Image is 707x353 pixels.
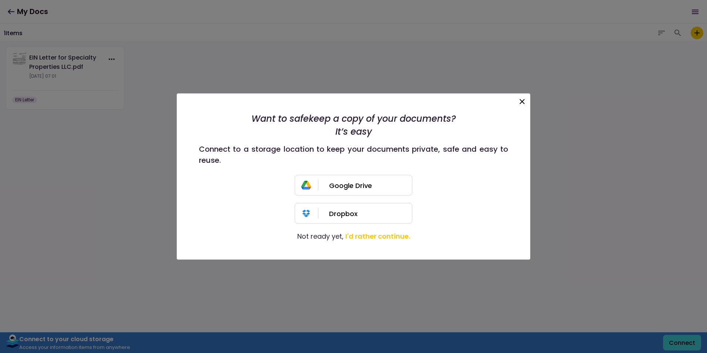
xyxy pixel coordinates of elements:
button: I'd rather continue. [345,231,410,241]
div: Want to safekeep a copy of your documents? [251,112,456,125]
div: It’s easy [251,125,456,138]
div: Not ready yet, [297,231,410,241]
div: Dropbox [329,204,412,223]
button: Google Drive [295,175,412,196]
button: Dropbox [295,203,412,224]
div: Google Drive [329,175,412,195]
div: Connect to a storage location to keep your documents private, safe and easy to reuse. [199,144,508,166]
